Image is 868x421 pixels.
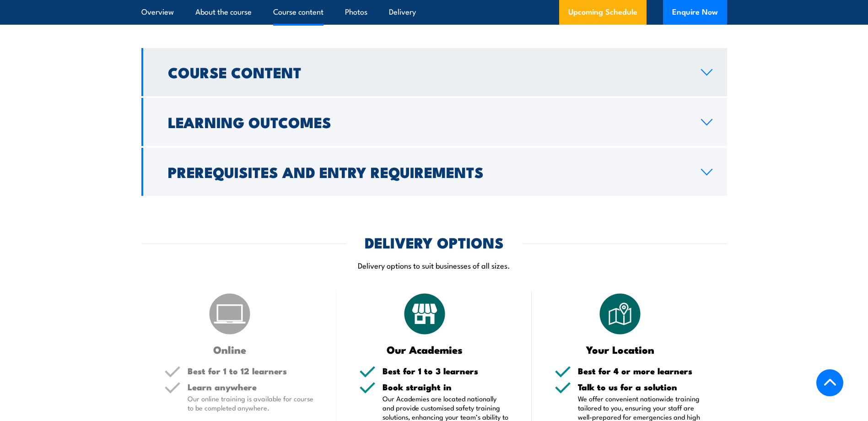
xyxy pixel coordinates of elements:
p: Our online training is available for course to be completed anywhere. [188,394,314,412]
h2: Prerequisites and Entry Requirements [168,165,686,178]
h5: Best for 4 or more learners [578,367,704,375]
h3: Your Location [555,344,686,355]
a: Prerequisites and Entry Requirements [141,148,727,196]
h2: DELIVERY OPTIONS [365,236,504,248]
p: Delivery options to suit businesses of all sizes. [141,260,727,270]
h5: Talk to us for a solution [578,383,704,391]
h5: Learn anywhere [188,383,314,391]
h3: Our Academies [359,344,491,355]
h5: Best for 1 to 3 learners [383,367,509,375]
a: Course Content [141,48,727,96]
a: Learning Outcomes [141,98,727,146]
h3: Online [164,344,296,355]
h2: Course Content [168,65,686,78]
h5: Book straight in [383,383,509,391]
h2: Learning Outcomes [168,115,686,128]
h5: Best for 1 to 12 learners [188,367,314,375]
